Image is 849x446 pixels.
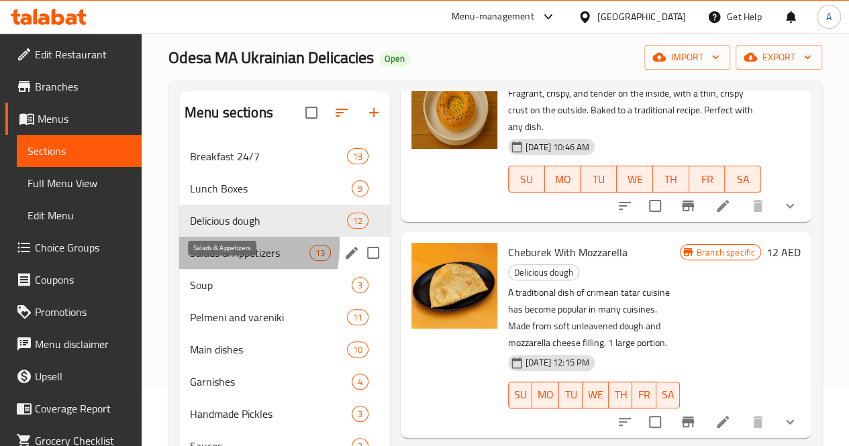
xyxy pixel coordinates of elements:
[17,167,142,199] a: Full Menu View
[342,243,362,263] button: edit
[35,46,131,62] span: Edit Restaurant
[508,85,761,135] p: Fragrant, crispy, and tender on the inside, with a thin, crispy crust on the outside. Baked to a ...
[520,141,595,154] span: [DATE] 10:46 AM
[179,269,390,301] div: Soup3
[583,382,609,408] button: WE
[352,182,368,195] span: 9
[190,277,352,293] span: Soup
[352,277,368,293] div: items
[348,311,368,324] span: 11
[190,213,347,229] span: Delicious dough
[35,368,131,384] span: Upsell
[310,247,330,260] span: 13
[35,400,131,416] span: Coverage Report
[559,382,583,408] button: TU
[672,406,704,438] button: Branch-specific-item
[352,408,368,421] span: 3
[17,199,142,231] a: Edit Menu
[309,245,331,261] div: items
[190,180,352,197] span: Lunch Boxes
[617,166,653,192] button: WE
[736,45,822,70] button: export
[348,215,368,227] span: 12
[348,343,368,356] span: 10
[655,49,719,66] span: import
[520,356,595,369] span: [DATE] 12:15 PM
[746,49,811,66] span: export
[452,9,534,25] div: Menu-management
[514,385,527,404] span: SU
[550,170,576,189] span: MO
[352,374,368,390] div: items
[185,103,273,123] h2: Menu sections
[774,190,806,222] button: show more
[691,246,760,259] span: Branch specific
[5,264,142,296] a: Coupons
[28,175,131,191] span: Full Menu View
[168,42,374,72] span: Odesa MA Ukrainian Delicacies
[347,148,368,164] div: items
[5,328,142,360] a: Menu disclaimer
[545,166,581,192] button: MO
[5,360,142,392] a: Upsell
[774,406,806,438] button: show more
[190,309,347,325] div: Pelmeni and vareniki
[326,97,358,129] span: Sort sections
[658,170,684,189] span: TH
[35,304,131,320] span: Promotions
[609,382,632,408] button: TH
[715,198,731,214] a: Edit menu item
[826,9,832,24] span: A
[379,51,410,67] div: Open
[190,245,309,261] span: Salads & Appetizers
[35,272,131,288] span: Coupons
[348,150,368,163] span: 13
[347,309,368,325] div: items
[597,9,686,24] div: [GEOGRAPHIC_DATA]
[28,207,131,223] span: Edit Menu
[38,111,131,127] span: Menus
[35,78,131,95] span: Branches
[715,414,731,430] a: Edit menu item
[352,406,368,422] div: items
[358,97,390,129] button: Add section
[379,53,410,64] span: Open
[347,341,368,357] div: items
[347,213,368,229] div: items
[411,243,497,329] img: Cheburek With Mozzarella
[609,406,641,438] button: sort-choices
[730,170,756,189] span: SA
[725,166,761,192] button: SA
[190,148,347,164] span: Breakfast 24/7
[766,243,801,262] h6: 12 AED
[742,406,774,438] button: delete
[581,166,617,192] button: TU
[508,284,680,351] p: A traditional dish of crimean tatar cuisine has become popular in many cuisines. Made from soft u...
[632,382,656,408] button: FR
[641,192,669,220] span: Select to update
[5,38,142,70] a: Edit Restaurant
[5,103,142,135] a: Menus
[5,296,142,328] a: Promotions
[672,190,704,222] button: Branch-specific-item
[190,374,352,390] div: Garnishes
[352,279,368,292] span: 3
[586,170,611,189] span: TU
[609,190,641,222] button: sort-choices
[190,341,347,357] span: Main dishes
[689,166,726,192] button: FR
[411,63,497,149] img: Uzbek Flatbread
[179,140,390,172] div: Breakfast 24/713
[190,406,352,422] span: Handmade Pickles
[352,376,368,388] span: 4
[179,301,390,333] div: Pelmeni and vareniki11
[614,385,627,404] span: TH
[641,408,669,436] span: Select to update
[514,170,540,189] span: SU
[622,170,648,189] span: WE
[588,385,603,404] span: WE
